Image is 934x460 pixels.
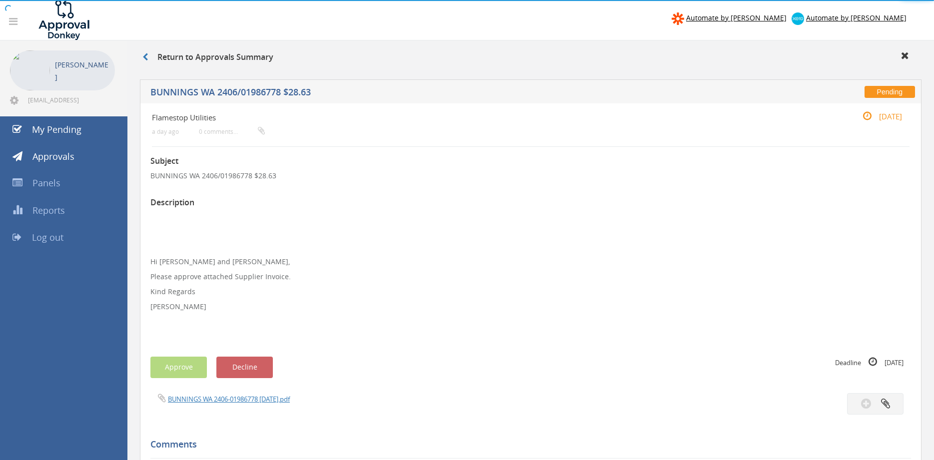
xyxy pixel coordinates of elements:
img: zapier-logomark.png [672,12,684,25]
span: [EMAIL_ADDRESS][DOMAIN_NAME] [28,96,113,104]
p: Please approve attached Supplier Invoice. [150,272,911,282]
h5: BUNNINGS WA 2406/01986778 $28.63 [150,87,685,100]
span: Reports [32,204,65,216]
h3: Description [150,198,911,207]
button: Approve [150,357,207,378]
small: 0 comments... [199,128,265,135]
p: BUNNINGS WA 2406/01986778 $28.63 [150,171,911,181]
span: Panels [32,177,60,189]
span: Pending [865,86,915,98]
button: Decline [216,357,273,378]
span: Automate by [PERSON_NAME] [686,13,787,22]
span: Approvals [32,150,74,162]
img: xero-logo.png [792,12,804,25]
p: [PERSON_NAME] [55,58,110,83]
h3: Subject [150,157,911,166]
span: Automate by [PERSON_NAME] [806,13,907,22]
p: Hi [PERSON_NAME] and [PERSON_NAME], [150,257,911,267]
small: [DATE] [852,111,902,122]
small: Deadline [DATE] [835,357,904,368]
span: Log out [32,231,63,243]
a: BUNNINGS WA 2406-01986778 [DATE].pdf [168,395,290,404]
p: Kind Regards [150,287,911,297]
span: My Pending [32,123,81,135]
h5: Comments [150,440,904,450]
h3: Return to Approvals Summary [142,53,273,62]
p: [PERSON_NAME] [150,302,911,312]
small: a day ago [152,128,179,135]
h4: Flamestop Utilities [152,113,783,122]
